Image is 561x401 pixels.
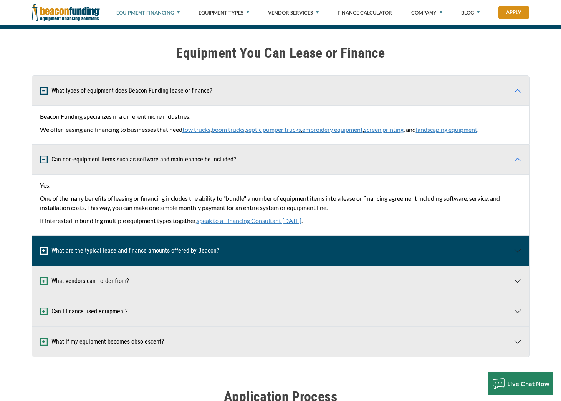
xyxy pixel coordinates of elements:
[40,125,521,134] p: We offer leasing and financing to businesses that need , , , , , and .
[40,338,48,346] img: Expand and Collapse Icon
[40,308,48,315] img: Expand and Collapse Icon
[212,126,245,133] a: boom trucks
[40,247,48,255] img: Expand and Collapse Icon
[32,44,530,62] h2: Equipment You Can Lease or Finance
[364,126,404,133] a: screen printing
[40,194,521,212] p: One of the many benefits of leasing or financing includes the ability to "bundle" a number of equ...
[40,181,521,190] p: Yes.
[197,217,301,224] a: speak to a Financing Consultant [DATE]
[32,76,529,106] button: What types of equipment does Beacon Funding lease or finance?
[32,266,529,296] button: What vendors can I order from?
[32,296,529,326] button: Can I finance used equipment?
[32,145,529,175] button: Can non-equipment items such as software and maintenance be included?
[40,277,48,285] img: Expand and Collapse Icon
[488,372,554,395] button: Live Chat Now
[40,216,521,225] p: If interested in bundling multiple equipment types together, .
[32,327,529,357] button: What if my equipment becomes obsolescent?
[416,126,477,133] a: landscaping equipment
[40,87,48,95] img: Expand and Collapse Icon
[40,112,521,121] p: Beacon Funding specializes in a different niche industries.
[246,126,301,133] a: septic pumper trucks
[182,126,210,133] a: tow trucks
[302,126,363,133] a: embroidery equipment
[498,6,529,19] a: Apply
[32,236,529,266] button: What are the typical lease and finance amounts offered by Beacon?
[507,380,550,387] span: Live Chat Now
[40,156,48,163] img: Expand and Collapse Icon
